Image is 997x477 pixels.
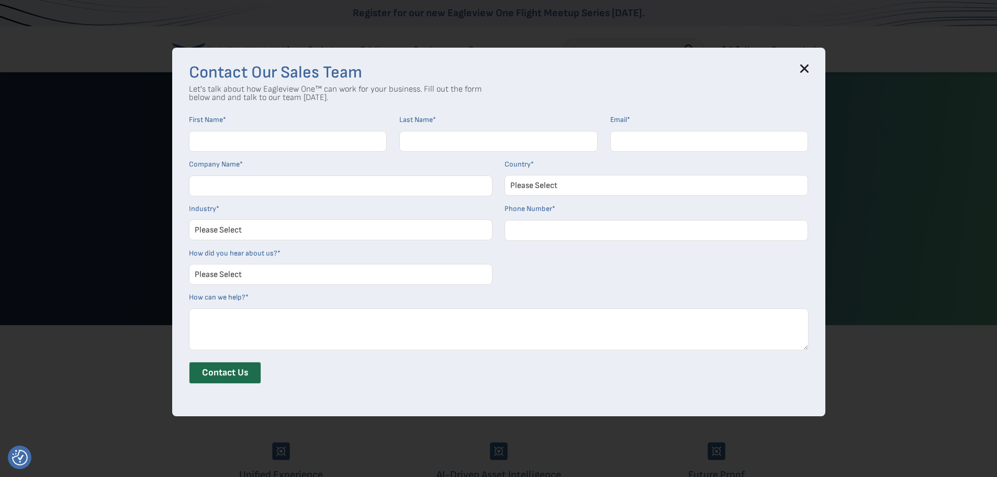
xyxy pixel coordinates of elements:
span: Country [505,160,531,169]
span: How did you hear about us? [189,249,277,258]
input: Contact Us [189,362,261,384]
p: Let's talk about how Eagleview One™ can work for your business. Fill out the form below and and t... [189,85,482,102]
span: Company Name [189,160,240,169]
span: How can we help? [189,293,245,302]
img: Revisit consent button [12,450,28,465]
span: Phone Number [505,204,552,213]
h3: Contact Our Sales Team [189,64,809,81]
button: Consent Preferences [12,450,28,465]
span: Last Name [399,115,433,124]
span: Industry [189,204,216,213]
span: Email [610,115,627,124]
span: First Name [189,115,223,124]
